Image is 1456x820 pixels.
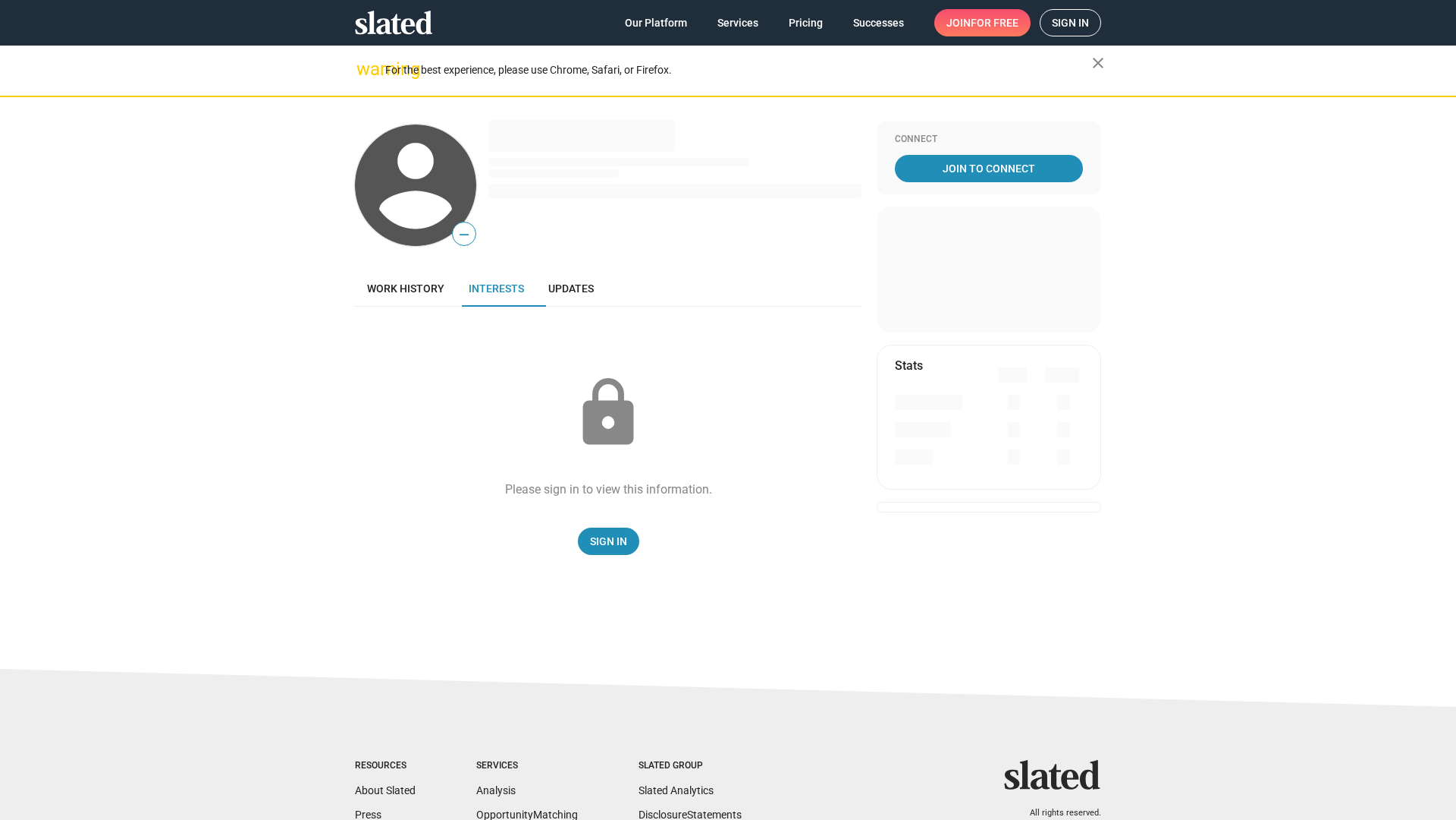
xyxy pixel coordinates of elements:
[895,155,1083,182] a: Join To Connect
[469,282,524,295] span: Interests
[717,9,758,36] span: Services
[853,9,904,36] span: Successes
[570,375,646,451] mat-icon: lock
[355,270,457,307] a: Work history
[895,134,1083,146] div: Connect
[476,784,516,796] a: Analysis
[1040,9,1101,36] a: Sign in
[613,9,699,36] a: Our Platform
[457,270,536,307] a: Interests
[841,9,916,36] a: Successes
[505,481,712,497] div: Please sign in to view this information.
[971,9,1018,36] span: for free
[705,9,770,36] a: Services
[777,9,835,36] a: Pricing
[639,760,742,772] div: Slated Group
[639,784,714,796] a: Slated Analytics
[453,225,475,244] span: —
[895,358,923,374] mat-card-title: Stats
[385,60,1092,80] div: For the best experience, please use Chrome, Safari, or Firefox.
[355,760,416,772] div: Resources
[476,760,578,772] div: Services
[578,528,639,555] a: Sign In
[536,270,606,307] a: Updates
[1052,10,1089,36] span: Sign in
[625,9,687,36] span: Our Platform
[934,9,1031,36] a: Joinfor free
[946,9,1018,36] span: Join
[898,155,1080,182] span: Join To Connect
[548,282,594,295] span: Updates
[1089,54,1107,72] mat-icon: close
[355,784,416,796] a: About Slated
[367,282,444,295] span: Work history
[590,528,627,555] span: Sign In
[356,60,375,78] mat-icon: warning
[789,9,823,36] span: Pricing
